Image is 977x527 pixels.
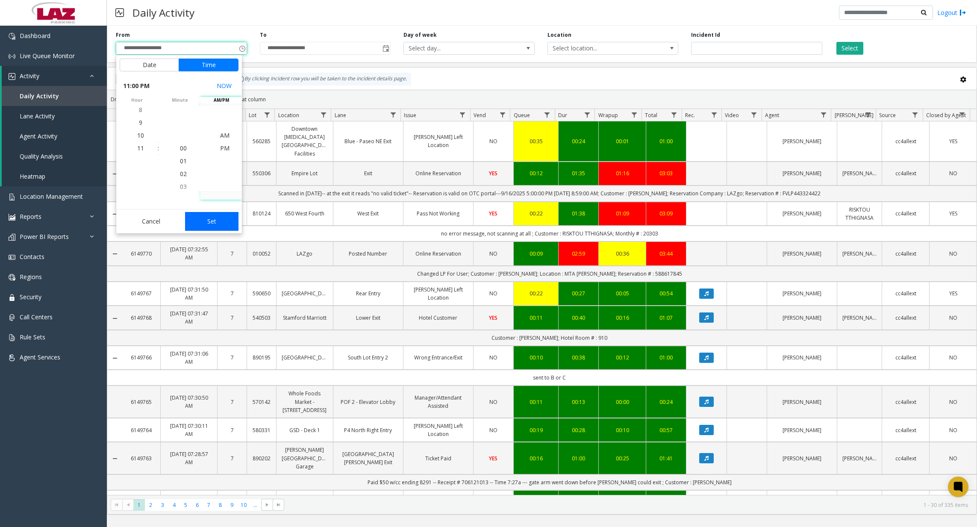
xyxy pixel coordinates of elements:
a: 00:11 [519,398,553,406]
img: 'icon' [9,234,15,241]
label: From [116,31,130,39]
a: 00:24 [651,398,681,406]
img: 'icon' [9,314,15,321]
a: 03:03 [651,169,681,177]
span: Power BI Reports [20,233,69,241]
span: Go to the next page [261,499,273,511]
a: [PERSON_NAME] [772,314,832,322]
a: Dur Filter Menu [581,109,593,121]
a: 00:12 [604,353,641,362]
a: Lot Filter Menu [261,109,273,121]
a: 00:27 [564,289,593,297]
a: 00:01 [604,137,641,145]
label: Incident Id [691,31,720,39]
a: NO [479,426,508,434]
a: cc4allext [887,454,924,462]
a: [PERSON_NAME] [772,137,832,145]
a: [PERSON_NAME] [842,169,877,177]
a: 00:10 [604,426,641,434]
td: Paid $50 w/cc ending 8291 -- Receipt # 706121013 -- Time 7:27a --- gate arm went down before [PER... [122,474,977,490]
a: LAZgo [282,250,328,258]
a: 7 [223,454,241,462]
img: 'icon' [9,294,15,301]
a: 7 [223,398,241,406]
a: YES [479,314,508,322]
a: 00:16 [519,454,553,462]
a: Logout [937,8,966,17]
a: Stamford Marriott [282,314,328,322]
a: YES [479,454,508,462]
img: 'icon' [9,73,15,80]
a: 00:22 [519,209,553,218]
span: YES [489,210,497,217]
div: 01:16 [604,169,641,177]
span: Select day... [404,42,508,54]
button: Date tab [120,59,179,71]
span: Security [20,293,41,301]
a: YES [935,209,971,218]
span: Go to the last page [273,499,284,511]
span: Page 7 [203,499,215,511]
a: [PERSON_NAME] [772,398,832,406]
a: 6149766 [127,353,155,362]
a: 570142 [252,398,271,406]
div: 01:35 [564,169,593,177]
a: POF 2 - Elevator Lobby [338,398,398,406]
div: 01:07 [651,314,681,322]
span: Page 6 [191,499,203,511]
div: 00:57 [651,426,681,434]
a: Collapse Details [107,250,122,257]
button: Select now [213,78,235,94]
a: 7 [223,353,241,362]
div: 01:00 [651,353,681,362]
span: Call Centers [20,313,53,321]
a: 00:35 [519,137,553,145]
a: 00:38 [564,353,593,362]
span: Page 1 [133,499,145,511]
a: YES [935,289,971,297]
span: Contacts [20,253,44,261]
div: 01:09 [604,209,641,218]
a: Downtown [MEDICAL_DATA][GEOGRAPHIC_DATA] Facilities [282,125,328,158]
a: [PERSON_NAME] Left Location [409,422,468,438]
a: 6149765 [127,398,155,406]
a: 01:00 [564,454,593,462]
span: Page 5 [180,499,191,511]
label: Day of week [403,31,437,39]
label: To [260,31,267,39]
a: NO [935,454,971,462]
a: cc4allext [887,353,924,362]
span: NO [489,250,497,257]
a: [PERSON_NAME] [772,169,832,177]
div: 01:41 [651,454,681,462]
span: NO [949,455,957,462]
a: cc4allext [887,289,924,297]
a: GSD - Deck 1 [282,426,328,434]
a: 00:09 [519,250,553,258]
a: Collapse Details [107,455,122,462]
span: NO [949,314,957,321]
a: Hotel Customer [409,314,468,322]
div: 00:24 [564,137,593,145]
a: 00:12 [519,169,553,177]
span: NO [489,427,497,434]
a: Quality Analysis [2,146,107,166]
a: cc4allext [887,169,924,177]
div: 03:09 [651,209,681,218]
a: 00:54 [651,289,681,297]
span: Rule Sets [20,333,45,341]
span: Toggle popup [237,42,247,54]
span: Page 2 [145,499,156,511]
a: [PERSON_NAME] [772,250,832,258]
a: [DATE] 07:30:11 AM [166,422,212,438]
a: 7 [223,314,241,322]
a: Blue - Paseo NE Exit [338,137,398,145]
button: Set [185,212,239,231]
a: 03:44 [651,250,681,258]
